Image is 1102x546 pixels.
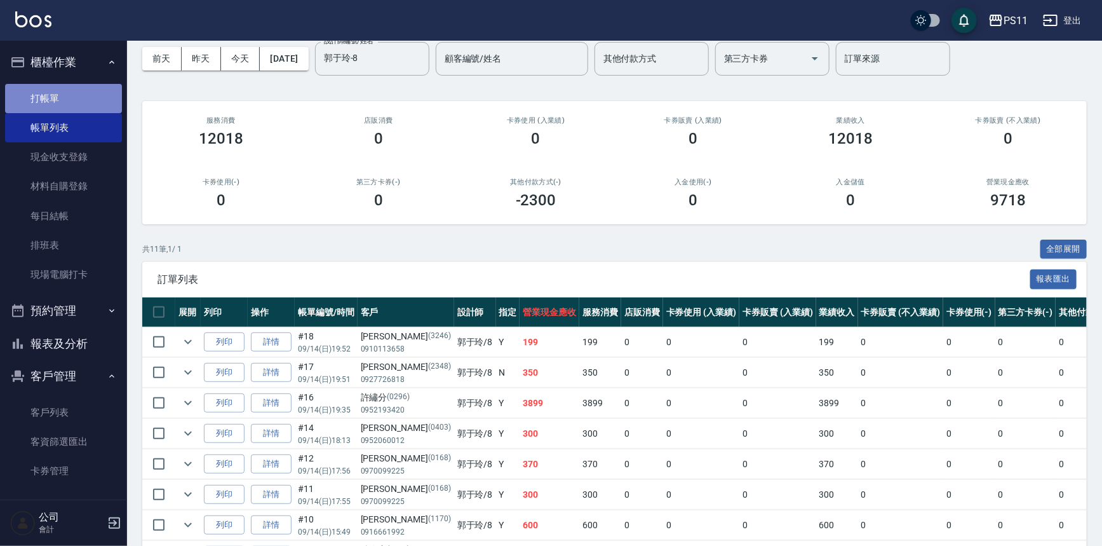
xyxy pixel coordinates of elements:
h2: 入金使用(-) [629,178,756,186]
button: 列印 [204,363,245,383]
div: PS11 [1004,13,1028,29]
th: 服務消費 [579,297,621,327]
td: 0 [943,480,995,510]
td: #10 [295,510,358,540]
h2: 卡券販賣 (入業績) [629,116,756,125]
th: 卡券使用(-) [943,297,995,327]
p: 0916661992 [361,526,451,538]
a: 詳情 [251,332,292,352]
a: 排班表 [5,231,122,260]
a: 客戶列表 [5,398,122,427]
p: 0952193420 [361,404,451,416]
td: 300 [816,480,858,510]
td: 0 [663,449,740,479]
a: 材料自購登錄 [5,172,122,201]
td: #18 [295,327,358,357]
a: 詳情 [251,515,292,535]
td: 郭于玲 /8 [454,480,496,510]
div: [PERSON_NAME] [361,452,451,465]
a: 客資篩選匯出 [5,427,122,456]
button: expand row [178,454,198,474]
td: 0 [858,419,943,449]
td: 0 [663,480,740,510]
button: expand row [178,332,198,351]
td: 3899 [520,388,579,418]
td: 0 [621,327,663,357]
h2: 其他付款方式(-) [473,178,600,186]
h3: 12018 [828,130,873,147]
button: 列印 [204,515,245,535]
th: 營業現金應收 [520,297,579,327]
td: 0 [995,480,1056,510]
button: 報表及分析 [5,327,122,360]
td: 0 [995,388,1056,418]
h3: 9718 [990,191,1026,209]
td: Y [496,388,520,418]
td: 0 [621,449,663,479]
td: 0 [995,510,1056,540]
a: 卡券管理 [5,456,122,486]
h3: 0 [689,130,697,147]
button: 昨天 [182,47,221,71]
td: 370 [579,449,621,479]
h3: 0 [846,191,855,209]
td: #16 [295,388,358,418]
p: 0970099225 [361,496,451,507]
th: 帳單編號/時間 [295,297,358,327]
p: 0970099225 [361,465,451,477]
td: 0 [943,419,995,449]
button: expand row [178,424,198,443]
td: 0 [739,419,816,449]
h2: 卡券使用 (入業績) [473,116,600,125]
td: 0 [739,480,816,510]
td: 0 [621,480,663,510]
button: 報表匯出 [1030,270,1077,289]
td: 0 [943,449,995,479]
img: Person [10,510,36,536]
button: 列印 [204,485,245,505]
td: 0 [739,510,816,540]
button: 今天 [221,47,260,71]
th: 客戶 [358,297,454,327]
td: 0 [995,449,1056,479]
button: 列印 [204,424,245,444]
td: Y [496,449,520,479]
span: 訂單列表 [158,273,1030,286]
td: N [496,358,520,388]
td: 300 [579,419,621,449]
td: 0 [663,510,740,540]
button: 列印 [204,393,245,413]
h2: 入金儲值 [787,178,914,186]
img: Logo [15,11,51,27]
th: 展開 [175,297,201,327]
th: 店販消費 [621,297,663,327]
a: 每日結帳 [5,201,122,231]
h5: 公司 [39,511,104,524]
div: [PERSON_NAME] [361,330,451,343]
button: 列印 [204,454,245,474]
button: expand row [178,485,198,504]
td: Y [496,510,520,540]
p: (3246) [428,330,451,343]
th: 第三方卡券(-) [995,297,1056,327]
td: 0 [995,419,1056,449]
td: 370 [816,449,858,479]
h3: 0 [532,130,541,147]
td: 0 [858,480,943,510]
th: 操作 [248,297,295,327]
td: Y [496,419,520,449]
h2: 店販消費 [315,116,442,125]
td: 0 [943,388,995,418]
td: 0 [739,358,816,388]
th: 指定 [496,297,520,327]
button: 行銷工具 [5,491,122,524]
td: 3899 [816,388,858,418]
button: 櫃檯作業 [5,46,122,79]
td: 600 [520,510,579,540]
th: 設計師 [454,297,496,327]
h3: 0 [374,130,383,147]
td: 0 [663,327,740,357]
p: 共 11 筆, 1 / 1 [142,243,182,255]
button: 客戶管理 [5,360,122,393]
td: 0 [621,358,663,388]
